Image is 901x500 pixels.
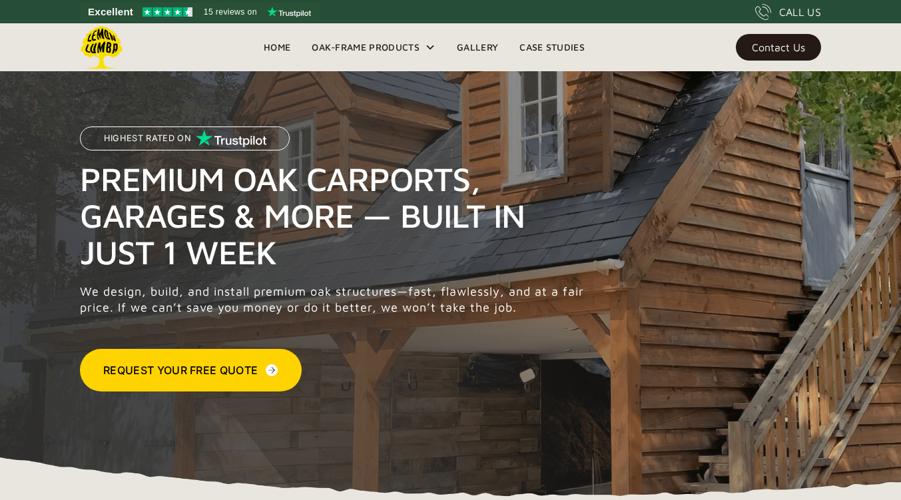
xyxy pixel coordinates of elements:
[80,284,591,316] p: We design, build, and install premium oak structures—fast, flawlessly, and at a fair price. If we...
[253,37,301,57] a: Home
[80,126,290,160] a: Highest Rated on
[103,362,258,378] div: Request Your Free Quote
[104,134,191,143] p: Highest Rated on
[204,4,257,20] span: 15 reviews on
[509,37,595,57] a: Case Studies
[80,349,302,391] a: Request Your Free Quote
[267,7,311,17] img: Trustpilot logo
[755,4,821,20] a: CALL US
[80,3,320,21] a: See Lemon Lumba reviews on Trustpilot
[80,160,591,270] h1: Premium Oak Carports, Garages & More — Built in Just 1 Week
[143,7,192,17] img: Trustpilot 4.5 stars
[301,23,446,71] div: Oak-Frame Products
[446,37,509,57] a: Gallery
[88,4,133,20] span: Excellent
[736,34,821,61] a: Contact Us
[312,39,420,55] div: Oak-Frame Products
[779,4,821,20] div: CALL US
[752,43,805,52] div: Contact Us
